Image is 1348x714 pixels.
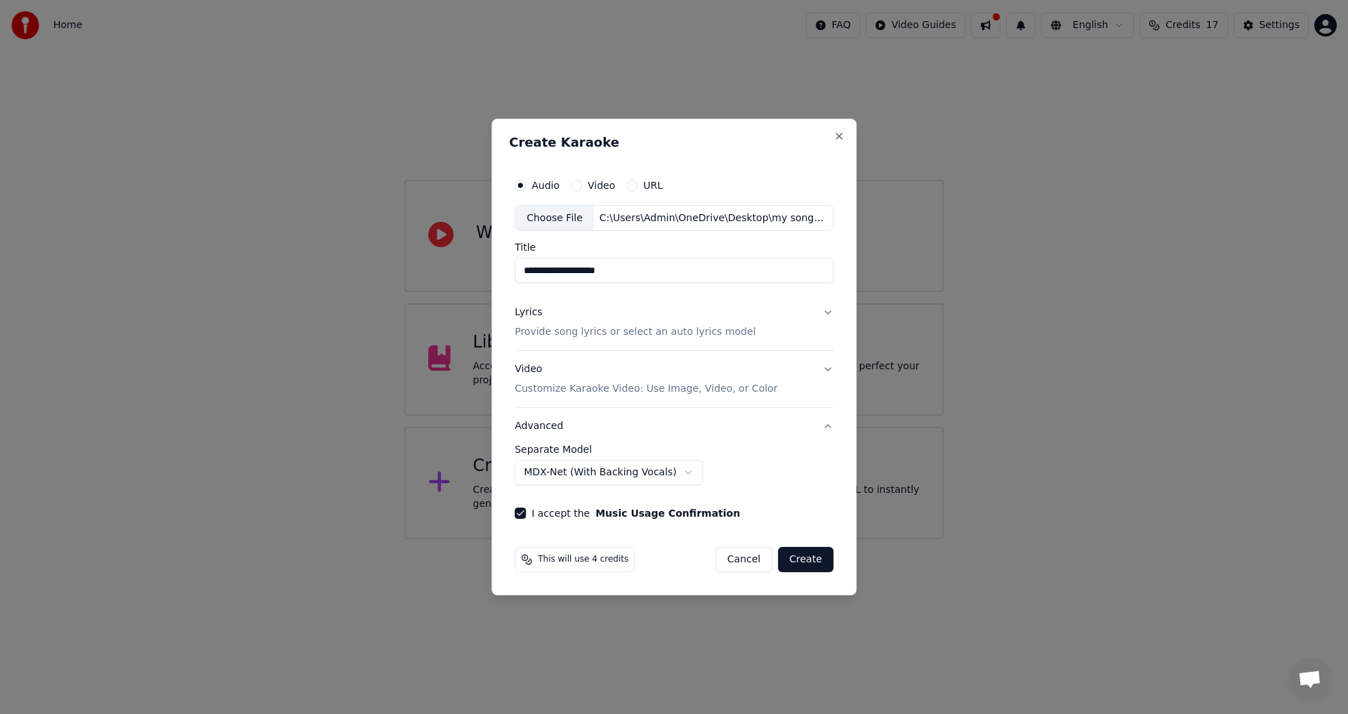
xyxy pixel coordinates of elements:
h2: Create Karaoke [509,136,839,149]
button: Cancel [715,547,772,572]
label: Audio [531,180,560,190]
button: Create [778,547,833,572]
div: Video [515,363,777,397]
p: Provide song lyrics or select an auto lyrics model [515,326,755,340]
div: Advanced [515,444,833,496]
label: Video [588,180,615,190]
button: Advanced [515,408,833,444]
label: Separate Model [515,444,833,454]
span: This will use 4 credits [538,554,628,565]
button: I accept the [595,508,740,518]
label: Title [515,243,833,253]
button: LyricsProvide song lyrics or select an auto lyrics model [515,295,833,351]
p: Customize Karaoke Video: Use Image, Video, or Color [515,382,777,396]
label: URL [643,180,663,190]
label: I accept the [531,508,740,518]
div: C:\Users\Admin\OneDrive\Desktop\my songs\Mind Games [MEDICAL_DATA].mp3 [594,211,833,225]
button: VideoCustomize Karaoke Video: Use Image, Video, or Color [515,352,833,408]
div: Choose File [515,206,594,231]
div: Lyrics [515,306,542,320]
